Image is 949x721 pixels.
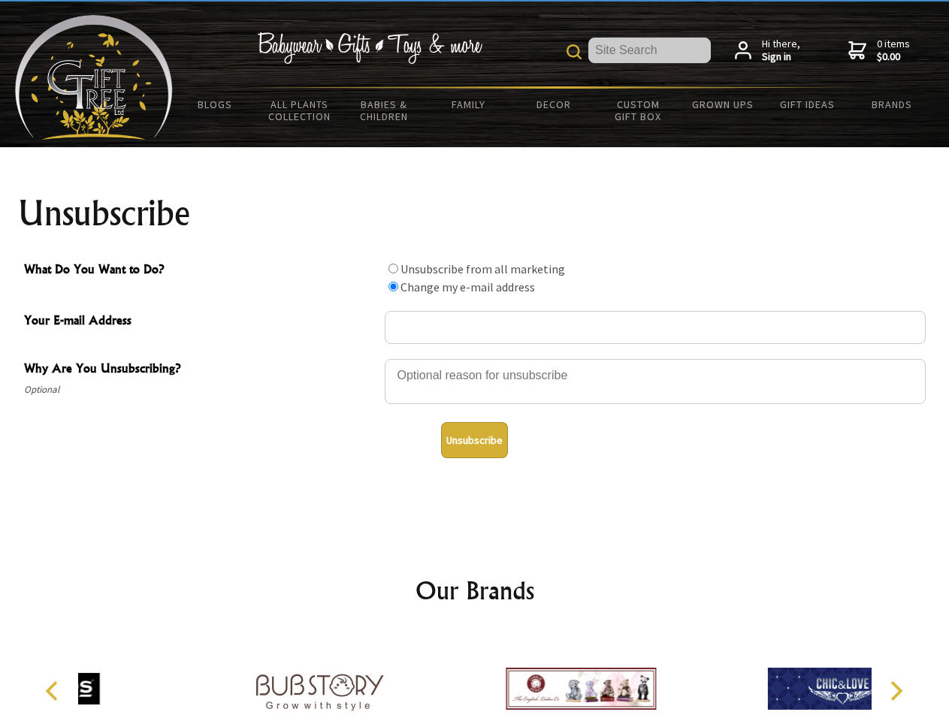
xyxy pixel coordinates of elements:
img: Babyware - Gifts - Toys and more... [15,15,173,140]
input: Site Search [588,38,711,63]
span: Why Are You Unsubscribing? [24,359,377,381]
h2: Our Brands [30,572,920,608]
span: Hi there, [762,38,800,64]
a: All Plants Collection [258,89,343,132]
strong: $0.00 [877,50,910,64]
span: What Do You Want to Do? [24,260,377,282]
h1: Unsubscribe [18,195,932,231]
textarea: Why Are You Unsubscribing? [385,359,926,404]
strong: Sign in [762,50,800,64]
input: What Do You Want to Do? [388,282,398,291]
input: What Do You Want to Do? [388,264,398,273]
span: Your E-mail Address [24,311,377,333]
a: Babies & Children [342,89,427,132]
span: Optional [24,381,377,399]
a: Brands [850,89,935,120]
span: 0 items [877,37,910,64]
button: Previous [38,674,71,707]
a: Custom Gift Box [596,89,681,132]
a: Hi there,Sign in [735,38,800,64]
a: 0 items$0.00 [848,38,910,64]
input: Your E-mail Address [385,311,926,344]
a: Decor [511,89,596,120]
img: Babywear - Gifts - Toys & more [257,32,482,64]
a: Grown Ups [680,89,765,120]
label: Change my e-mail address [400,279,535,294]
button: Unsubscribe [441,422,508,458]
a: Family [427,89,512,120]
button: Next [879,674,912,707]
label: Unsubscribe from all marketing [400,261,565,276]
a: BLOGS [173,89,258,120]
img: product search [567,44,582,59]
a: Gift Ideas [765,89,850,120]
